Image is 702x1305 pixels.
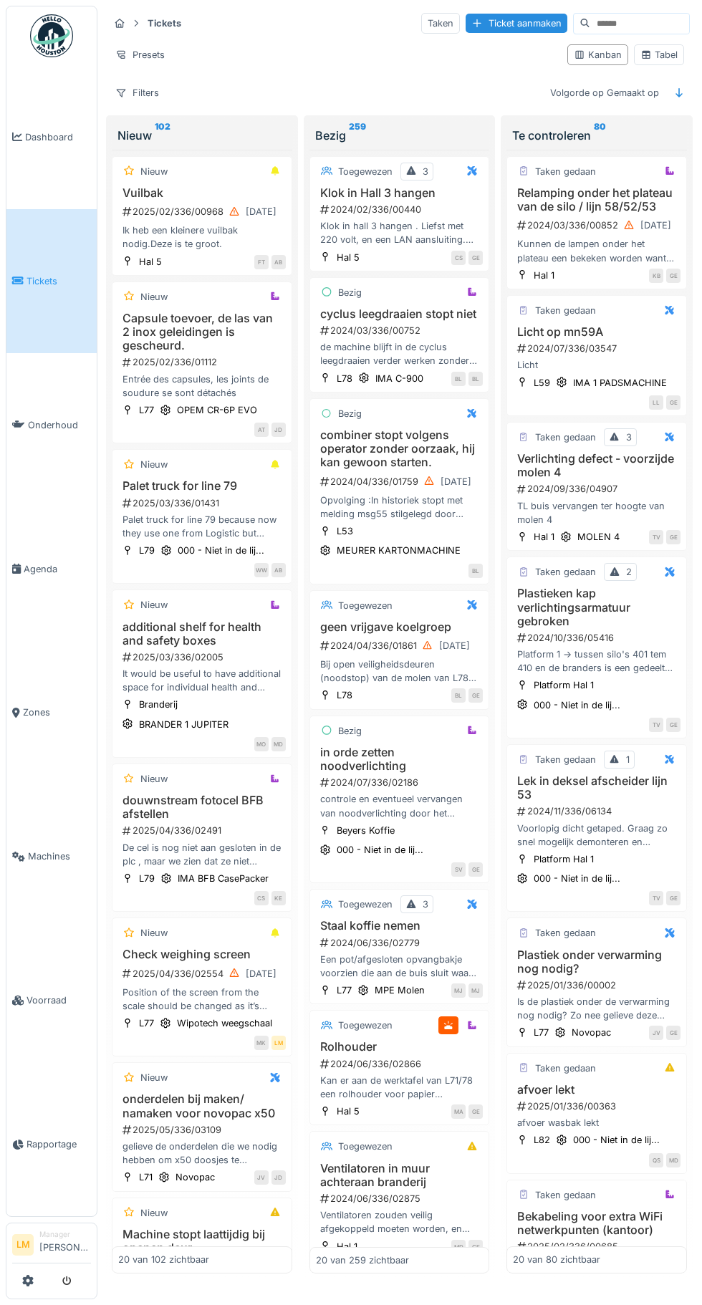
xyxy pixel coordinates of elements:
div: Taken gedaan [535,926,596,940]
div: 20 van 80 zichtbaar [513,1253,600,1266]
sup: 259 [349,127,366,144]
div: 2024/03/336/00852 [516,216,681,234]
div: MOLEN 4 [577,530,620,544]
div: MJ [468,983,483,998]
div: Taken [421,13,460,34]
div: QS [649,1153,663,1167]
div: 20 van 259 zichtbaar [316,1253,409,1266]
div: Hal 5 [337,1104,360,1118]
div: AB [271,563,286,577]
div: 2025/02/336/00685 [516,1240,681,1253]
div: Kan er aan de werktafel van L71/78 een rolhouder voor papier gehangen worden zoals op L71/72 (zie... [316,1074,484,1101]
div: Nieuw [117,127,287,144]
div: Toegewezen [338,165,393,178]
a: Onderhoud [6,353,97,497]
div: Toegewezen [338,1019,393,1032]
div: Taken gedaan [535,753,596,766]
div: It would be useful to have additional space for individual health and safety equipment such as gl... [118,667,286,694]
a: Rapportage [6,1072,97,1216]
div: 000 - Niet in de lij... [534,872,620,885]
div: Platform Hal 1 [534,852,594,866]
div: L79 [139,544,155,557]
div: 2024/06/336/02779 [319,936,484,950]
div: AB [271,255,286,269]
span: Tickets [27,274,91,288]
div: GE [468,1104,483,1119]
div: Taken gedaan [535,565,596,579]
div: Position of the screen from the scale should be changed as it’s placed on the line 72. At the mom... [118,986,286,1013]
div: Bezig [315,127,484,144]
div: Taken gedaan [535,1188,596,1202]
div: 2024/04/336/01861 [319,637,484,655]
div: KE [271,891,286,905]
div: Palet truck for line 79 because now they use one from Logistic but when Logistic need it than the... [118,513,286,540]
a: Tickets [6,209,97,353]
div: Ventilatoren zouden veilig afgekoppeld moeten worden, en roosters en schoepen gereinigd worden. [316,1208,484,1236]
div: gelieve de onderdelen die we nodig hebben om x50 doosjes te produceren na te maken. Momenteel geb... [118,1140,286,1167]
div: TL buis vervangen ter hoogte van molen 4 [513,499,681,526]
h3: onderdelen bij maken/ namaken voor novopac x50 [118,1092,286,1119]
h3: Verlichting defect - voorzijde molen 4 [513,452,681,479]
div: Filters [109,82,165,103]
div: Opvolging :In historiek stopt met melding msg55 stilgelegd door achterliggende kartonneermachine.... [316,493,484,521]
h3: Check weighing screen [118,948,286,961]
div: MO [254,737,269,751]
div: Novopac [175,1170,215,1184]
div: Hal 1 [534,269,554,282]
div: Taken gedaan [535,1061,596,1075]
div: Hal 5 [337,251,360,264]
div: 2024/06/336/02866 [319,1057,484,1071]
div: 000 - Niet in de lij... [178,544,264,557]
div: L78 [337,688,352,702]
div: MD [271,737,286,751]
div: L71 [139,1170,153,1184]
div: Toegewezen [338,599,393,612]
div: de machine blijft in de cyclus leegdraaien verder werken zonder foutmelding [316,340,484,367]
div: Een pot/afgesloten opvangbakje voorzien die aan de buis sluit waar ze een staal nemen van de MPE ... [316,953,484,980]
div: MD [666,1153,681,1167]
div: L59 [534,376,550,390]
div: L77 [337,983,352,997]
div: BL [468,564,483,578]
div: Nieuw [140,165,168,178]
div: Toegewezen [338,897,393,911]
div: 2025/02/336/01112 [121,355,286,369]
div: IMA BFB CasePacker [178,872,269,885]
div: Branderij [139,698,178,711]
div: [DATE] [246,205,277,218]
div: 2024/03/336/00752 [319,324,484,337]
div: 000 - Niet in de lij... [337,843,423,857]
div: 2025/02/336/00968 [121,203,286,221]
div: MEURER KARTONMACHINE [337,544,461,557]
a: Voorraad [6,928,97,1072]
div: JV [254,1170,269,1185]
div: AT [254,423,269,437]
sup: 80 [594,127,606,144]
h3: Relamping onder het plateau van de silo / lijn 58/52/53 [513,186,681,213]
div: Taken gedaan [535,430,596,444]
div: CS [451,251,466,265]
div: L53 [337,524,353,538]
div: Ticket aanmaken [466,14,567,33]
div: GE [666,1026,681,1040]
span: Onderhoud [28,418,91,432]
div: TV [649,891,663,905]
div: 3 [423,897,428,911]
div: Taken gedaan [535,304,596,317]
div: GE [666,530,681,544]
h3: Lek in deksel afscheider lijn 53 [513,774,681,801]
div: Presets [109,44,171,65]
a: Machines [6,785,97,929]
div: afvoer wasbak lekt [513,1116,681,1130]
div: Hal 5 [139,255,162,269]
div: GE [666,718,681,732]
div: L77 [534,1026,549,1039]
div: Bezig [338,286,362,299]
div: Manager [39,1229,91,1240]
a: Zones [6,641,97,785]
div: 2024/07/336/03547 [516,342,681,355]
div: L82 [534,1133,550,1147]
div: GE [468,862,483,877]
div: Beyers Koffie [337,824,395,837]
div: L78 [337,372,352,385]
